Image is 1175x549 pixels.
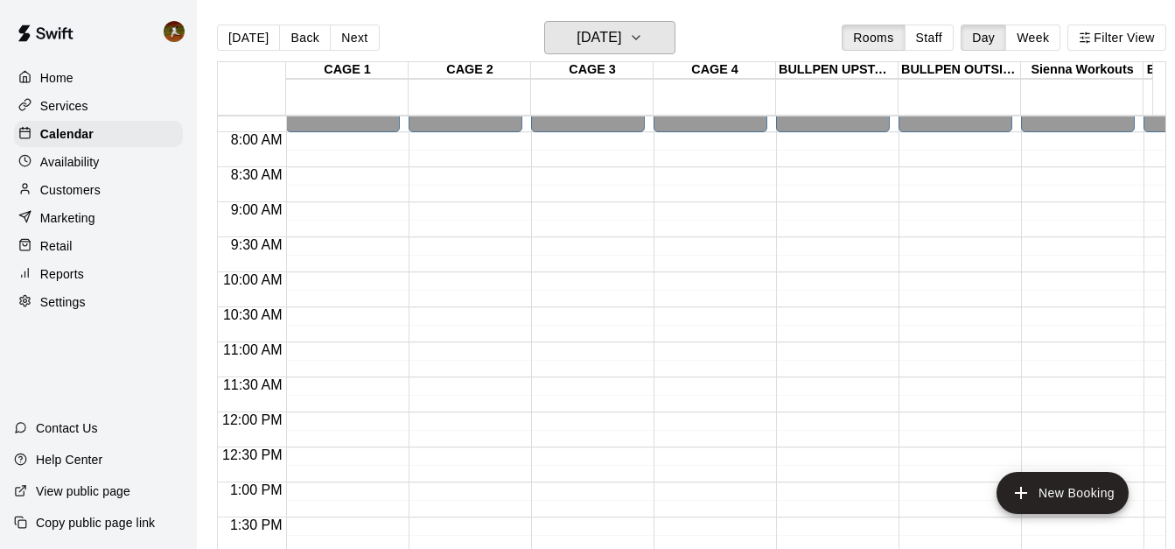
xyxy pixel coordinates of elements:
[544,21,675,54] button: [DATE]
[40,97,88,115] p: Services
[227,237,287,252] span: 9:30 AM
[36,419,98,437] p: Contact Us
[905,25,955,51] button: Staff
[219,342,287,357] span: 11:00 AM
[14,289,183,315] a: Settings
[842,25,905,51] button: Rooms
[899,62,1021,79] div: BULLPEN OUTSIDE
[36,514,155,531] p: Copy public page link
[1021,62,1144,79] div: Sienna Workouts
[217,25,280,51] button: [DATE]
[14,121,183,147] a: Calendar
[219,377,287,392] span: 11:30 AM
[160,14,197,49] div: Cody Hansen
[40,265,84,283] p: Reports
[14,149,183,175] a: Availability
[961,25,1006,51] button: Day
[227,132,287,147] span: 8:00 AM
[40,181,101,199] p: Customers
[1067,25,1165,51] button: Filter View
[40,237,73,255] p: Retail
[14,177,183,203] a: Customers
[577,25,621,50] h6: [DATE]
[40,293,86,311] p: Settings
[14,205,183,231] a: Marketing
[218,412,286,427] span: 12:00 PM
[409,62,531,79] div: CAGE 2
[40,69,73,87] p: Home
[286,62,409,79] div: CAGE 1
[219,272,287,287] span: 10:00 AM
[279,25,331,51] button: Back
[164,21,185,42] img: Cody Hansen
[14,93,183,119] a: Services
[226,517,287,532] span: 1:30 PM
[654,62,776,79] div: CAGE 4
[531,62,654,79] div: CAGE 3
[1005,25,1060,51] button: Week
[219,307,287,322] span: 10:30 AM
[40,125,94,143] p: Calendar
[40,153,100,171] p: Availability
[227,167,287,182] span: 8:30 AM
[14,261,183,287] a: Reports
[227,202,287,217] span: 9:00 AM
[14,65,183,91] a: Home
[226,482,287,497] span: 1:00 PM
[36,451,102,468] p: Help Center
[330,25,379,51] button: Next
[218,447,286,462] span: 12:30 PM
[40,209,95,227] p: Marketing
[776,62,899,79] div: BULLPEN UPSTAIRS
[14,233,183,259] a: Retail
[997,472,1129,514] button: add
[36,482,130,500] p: View public page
